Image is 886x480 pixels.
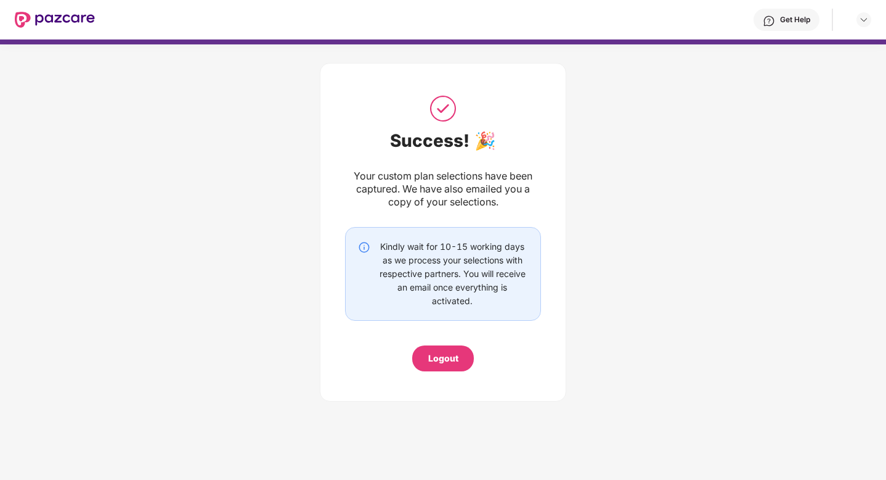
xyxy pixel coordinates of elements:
[859,15,869,25] img: svg+xml;base64,PHN2ZyBpZD0iRHJvcGRvd24tMzJ4MzIiIHhtbG5zPSJodHRwOi8vd3d3LnczLm9yZy8yMDAwL3N2ZyIgd2...
[15,12,95,28] img: New Pazcare Logo
[345,170,541,209] div: Your custom plan selections have been captured. We have also emailed you a copy of your selections.
[428,352,458,365] div: Logout
[763,15,775,27] img: svg+xml;base64,PHN2ZyBpZD0iSGVscC0zMngzMiIgeG1sbnM9Imh0dHA6Ly93d3cudzMub3JnLzIwMDAvc3ZnIiB3aWR0aD...
[428,93,458,124] img: svg+xml;base64,PHN2ZyB3aWR0aD0iNTAiIGhlaWdodD0iNTAiIHZpZXdCb3g9IjAgMCA1MCA1MCIgZmlsbD0ibm9uZSIgeG...
[358,241,370,254] img: svg+xml;base64,PHN2ZyBpZD0iSW5mby0yMHgyMCIgeG1sbnM9Imh0dHA6Ly93d3cudzMub3JnLzIwMDAvc3ZnIiB3aWR0aD...
[376,240,528,308] div: Kindly wait for 10-15 working days as we process your selections with respective partners. You wi...
[780,15,810,25] div: Get Help
[345,130,541,151] div: Success! 🎉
